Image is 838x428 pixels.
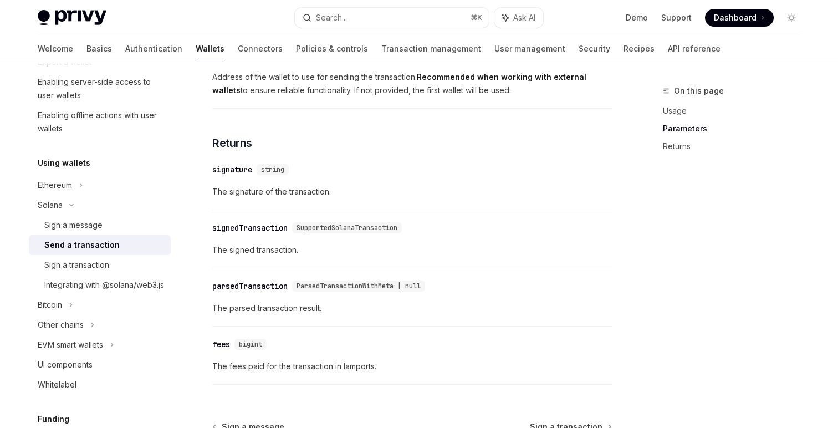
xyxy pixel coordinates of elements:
[29,375,171,395] a: Whitelabel
[626,12,648,23] a: Demo
[212,164,252,175] div: signature
[44,218,103,232] div: Sign a message
[212,243,612,257] span: The signed transaction.
[29,255,171,275] a: Sign a transaction
[29,235,171,255] a: Send a transaction
[38,378,76,391] div: Whitelabel
[38,10,106,26] img: light logo
[579,35,610,62] a: Security
[212,222,288,233] div: signedTransaction
[661,12,692,23] a: Support
[296,35,368,62] a: Policies & controls
[295,8,489,28] button: Search...⌘K
[44,258,109,272] div: Sign a transaction
[212,281,288,292] div: parsedTransaction
[196,35,224,62] a: Wallets
[86,35,112,62] a: Basics
[316,11,347,24] div: Search...
[663,120,809,137] a: Parameters
[38,412,69,426] h5: Funding
[38,75,164,102] div: Enabling server-side access to user wallets
[668,35,721,62] a: API reference
[714,12,757,23] span: Dashboard
[38,109,164,135] div: Enabling offline actions with user wallets
[38,318,84,332] div: Other chains
[44,278,164,292] div: Integrating with @solana/web3.js
[212,339,230,350] div: fees
[513,12,535,23] span: Ask AI
[38,156,90,170] h5: Using wallets
[705,9,774,27] a: Dashboard
[38,338,103,351] div: EVM smart wallets
[29,215,171,235] a: Sign a message
[44,238,120,252] div: Send a transaction
[29,72,171,105] a: Enabling server-side access to user wallets
[29,275,171,295] a: Integrating with @solana/web3.js
[381,35,481,62] a: Transaction management
[38,298,62,312] div: Bitcoin
[212,135,252,151] span: Returns
[297,223,397,232] span: SupportedSolanaTransaction
[674,84,724,98] span: On this page
[239,340,262,349] span: bigint
[494,35,565,62] a: User management
[494,8,543,28] button: Ask AI
[238,35,283,62] a: Connectors
[38,35,73,62] a: Welcome
[663,137,809,155] a: Returns
[29,105,171,139] a: Enabling offline actions with user wallets
[297,282,421,291] span: ParsedTransactionWithMeta | null
[261,165,284,174] span: string
[212,360,612,373] span: The fees paid for the transaction in lamports.
[471,13,482,22] span: ⌘ K
[38,358,93,371] div: UI components
[29,355,171,375] a: UI components
[212,302,612,315] span: The parsed transaction result.
[212,70,612,97] span: Address of the wallet to use for sending the transaction. to ensure reliable functionality. If no...
[38,179,72,192] div: Ethereum
[663,102,809,120] a: Usage
[125,35,182,62] a: Authentication
[38,198,63,212] div: Solana
[624,35,655,62] a: Recipes
[783,9,800,27] button: Toggle dark mode
[212,185,612,198] span: The signature of the transaction.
